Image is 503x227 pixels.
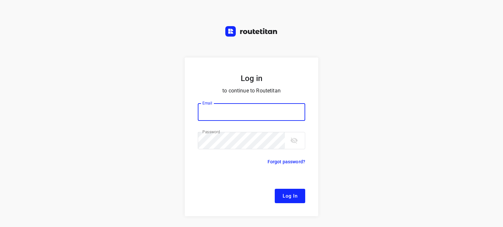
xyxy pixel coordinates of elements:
[225,26,278,37] img: Routetitan
[275,189,305,203] button: Log In
[268,158,305,166] p: Forgot password?
[198,86,305,95] p: to continue to Routetitan
[288,134,301,147] button: toggle password visibility
[283,192,297,200] span: Log In
[198,73,305,84] h5: Log in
